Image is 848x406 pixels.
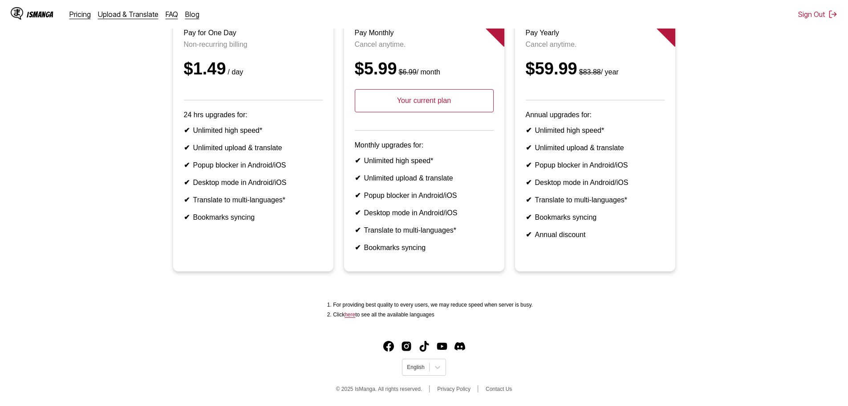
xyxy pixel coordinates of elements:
[526,59,665,78] div: $59.99
[526,196,665,204] li: Translate to multi-languages*
[336,386,422,392] span: © 2025 IsManga. All rights reserved.
[355,226,361,234] b: ✔
[526,230,665,239] li: Annual discount
[828,10,837,19] img: Sign out
[526,231,532,238] b: ✔
[355,209,361,217] b: ✔
[355,59,494,78] div: $5.99
[333,312,533,318] li: Click to see all the available languages
[437,386,471,392] a: Privacy Policy
[11,7,69,21] a: IsManga LogoIsManga
[355,174,494,182] li: Unlimited upload & translate
[526,213,665,221] li: Bookmarks syncing
[437,341,447,352] img: IsManga YouTube
[526,144,665,152] li: Unlimited upload & translate
[27,10,53,19] div: IsManga
[577,68,619,76] small: / year
[184,161,323,169] li: Popup blocker in Android/iOS
[184,29,323,37] h3: Pay for One Day
[355,41,494,49] p: Cancel anytime.
[526,196,532,204] b: ✔
[526,41,665,49] p: Cancel anytime.
[69,10,91,19] a: Pricing
[184,161,190,169] b: ✔
[355,157,361,164] b: ✔
[419,341,430,352] img: IsManga TikTok
[345,312,355,318] a: Available languages
[526,161,532,169] b: ✔
[454,341,465,352] a: Discord
[355,191,494,200] li: Popup blocker in Android/iOS
[399,68,417,76] s: $6.99
[526,127,532,134] b: ✔
[184,41,323,49] p: Non-recurring billing
[526,161,665,169] li: Popup blocker in Android/iOS
[355,174,361,182] b: ✔
[355,226,494,234] li: Translate to multi-languages*
[184,126,323,135] li: Unlimited high speed*
[184,178,323,187] li: Desktop mode in Android/iOS
[407,364,408,370] input: Select language
[184,59,323,78] div: $1.49
[383,341,394,352] img: IsManga Facebook
[166,10,178,19] a: FAQ
[184,213,190,221] b: ✔
[355,29,494,37] h3: Pay Monthly
[526,29,665,37] h3: Pay Yearly
[454,341,465,352] img: IsManga Discord
[419,341,430,352] a: TikTok
[184,144,323,152] li: Unlimited upload & translate
[526,126,665,135] li: Unlimited high speed*
[184,144,190,152] b: ✔
[526,178,665,187] li: Desktop mode in Android/iOS
[184,127,190,134] b: ✔
[401,341,412,352] img: IsManga Instagram
[355,243,494,252] li: Bookmarks syncing
[333,302,533,308] li: For providing best quality to every users, we may reduce speed when server is busy.
[486,386,512,392] a: Contact Us
[526,179,532,186] b: ✔
[526,144,532,152] b: ✔
[355,209,494,217] li: Desktop mode in Android/iOS
[184,213,323,221] li: Bookmarks syncing
[98,10,158,19] a: Upload & Translate
[355,156,494,165] li: Unlimited high speed*
[437,341,447,352] a: Youtube
[355,141,494,149] p: Monthly upgrades for:
[798,10,837,19] button: Sign Out
[355,192,361,199] b: ✔
[11,7,23,20] img: IsManga Logo
[526,111,665,119] p: Annual upgrades for:
[184,179,190,186] b: ✔
[579,68,601,76] s: $83.88
[226,68,243,76] small: / day
[355,89,494,112] p: Your current plan
[397,68,440,76] small: / month
[185,10,199,19] a: Blog
[526,213,532,221] b: ✔
[184,196,190,204] b: ✔
[383,341,394,352] a: Facebook
[355,244,361,251] b: ✔
[184,111,323,119] p: 24 hrs upgrades for:
[401,341,412,352] a: Instagram
[184,196,323,204] li: Translate to multi-languages*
